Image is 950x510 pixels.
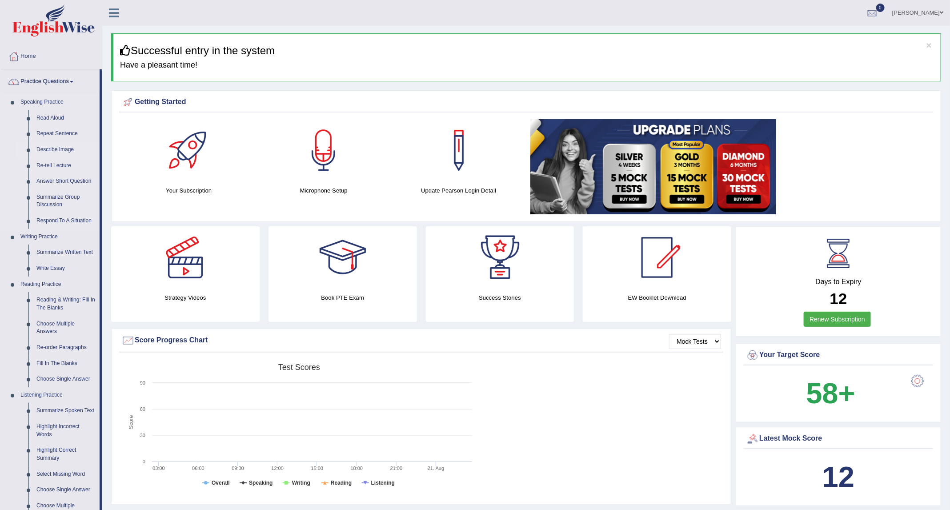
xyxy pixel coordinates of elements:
b: 12 [822,461,854,493]
a: Practice Questions [0,69,100,92]
text: 0 [143,459,145,464]
h4: Microphone Setup [261,186,386,195]
b: 58+ [806,377,855,410]
text: 06:00 [192,466,204,471]
div: Your Target Score [746,349,931,362]
text: 30 [140,433,145,438]
a: Summarize Written Text [32,245,100,261]
a: Writing Practice [16,229,100,245]
text: 90 [140,380,145,386]
h4: Your Subscription [126,186,252,195]
h4: EW Booklet Download [583,293,731,302]
text: 03:00 [152,466,165,471]
a: Summarize Spoken Text [32,403,100,419]
h4: Have a pleasant time! [120,61,934,70]
img: small5.jpg [530,119,776,214]
a: Answer Short Question [32,173,100,189]
h4: Update Pearson Login Detail [396,186,521,195]
a: Fill In The Blanks [32,356,100,372]
tspan: Test scores [278,363,320,372]
a: Renew Subscription [804,312,871,327]
tspan: Writing [292,480,310,486]
h4: Strategy Videos [111,293,260,302]
tspan: Listening [371,480,395,486]
h3: Successful entry in the system [120,45,934,56]
a: Highlight Incorrect Words [32,419,100,442]
tspan: Overall [212,480,230,486]
text: 09:00 [232,466,244,471]
tspan: Speaking [249,480,273,486]
a: Respond To A Situation [32,213,100,229]
a: Reading & Writing: Fill In The Blanks [32,292,100,316]
a: Home [0,44,102,66]
a: Select Missing Word [32,466,100,482]
a: Re-order Paragraphs [32,340,100,356]
span: 0 [876,4,885,12]
h4: Days to Expiry [746,278,931,286]
h4: Success Stories [426,293,574,302]
b: 12 [830,290,847,307]
text: 18:00 [351,466,363,471]
a: Speaking Practice [16,94,100,110]
a: Read Aloud [32,110,100,126]
div: Score Progress Chart [121,334,721,347]
text: 12:00 [271,466,284,471]
h4: Book PTE Exam [269,293,417,302]
a: Highlight Correct Summary [32,442,100,466]
a: Choose Single Answer [32,371,100,387]
a: Re-tell Lecture [32,158,100,174]
a: Summarize Group Discussion [32,189,100,213]
text: 60 [140,406,145,412]
tspan: Score [128,415,134,430]
a: Write Essay [32,261,100,277]
text: 15:00 [311,466,324,471]
tspan: Reading [331,480,352,486]
a: Describe Image [32,142,100,158]
text: 21:00 [390,466,403,471]
a: Choose Multiple Answers [32,316,100,340]
a: Reading Practice [16,277,100,293]
a: Repeat Sentence [32,126,100,142]
a: Choose Single Answer [32,482,100,498]
div: Latest Mock Score [746,432,931,446]
div: Getting Started [121,96,931,109]
tspan: 21. Aug [428,466,444,471]
button: × [926,40,932,50]
a: Listening Practice [16,387,100,403]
